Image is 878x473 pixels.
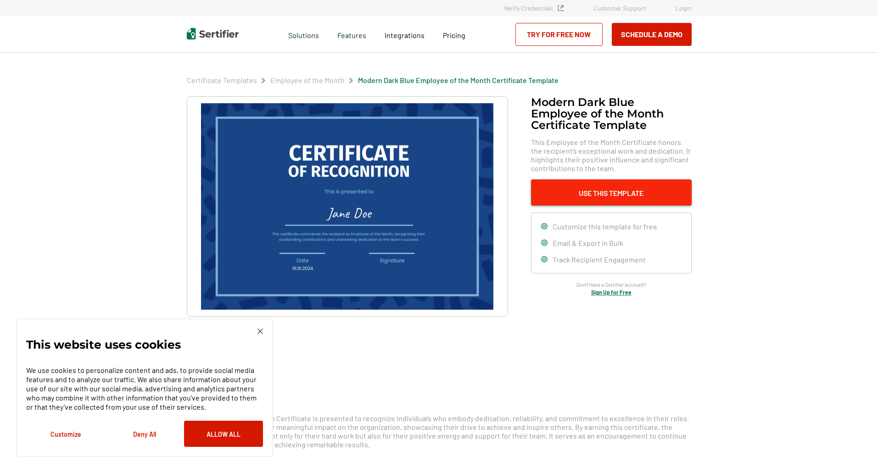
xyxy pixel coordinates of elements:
img: Cookie Popup Close [257,328,263,334]
span: The Employee of the Month Certificate is presented to recognize individuals who embody dedication... [187,414,689,449]
a: Pricing [443,28,465,40]
span: Certificate Templates [187,76,257,85]
p: This website uses cookies [26,340,181,349]
img: Modern Dark Blue Employee of the Month Certificate Template [201,103,493,310]
span: Don’t have a Sertifier account? [576,280,646,289]
span: Solutions [288,28,319,40]
a: Try for Free Now [515,23,603,46]
img: Verified [558,5,564,11]
button: Use This Template [531,179,692,206]
a: Integrations [385,28,425,40]
span: Track Recipient Engagement [553,255,646,264]
h1: Modern Dark Blue Employee of the Month Certificate Template [531,96,692,131]
a: Employee of the Month [270,76,345,84]
span: Integrations [385,31,425,39]
a: Sign Up for Free [591,289,632,295]
a: Customer Support [593,4,646,12]
button: Allow All [184,421,263,447]
div: Breadcrumb [187,76,559,85]
img: Sertifier | Digital Credentialing Platform [187,28,239,39]
iframe: Chat Widget [832,429,878,473]
span: Modern Dark Blue Employee of the Month Certificate Template [358,76,559,85]
button: Schedule a Demo [612,23,692,46]
span: Features [337,28,366,40]
span: Customize this template for free [553,222,657,231]
a: Certificate Templates [187,76,257,84]
a: Verify Credentials [504,4,564,12]
span: Email & Export in Bulk [553,239,623,247]
span: Employee of the Month [270,76,345,85]
button: Deny All [105,421,184,447]
span: Pricing [443,31,465,39]
a: Modern Dark Blue Employee of the Month Certificate Template [358,76,559,84]
a: Login [676,4,692,12]
button: Customize [26,421,105,447]
span: This Employee of the Month Certificate honors the recipient’s exceptional work and dedication. It... [531,138,692,173]
p: We use cookies to personalize content and ads, to provide social media features and to analyze ou... [26,366,263,412]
